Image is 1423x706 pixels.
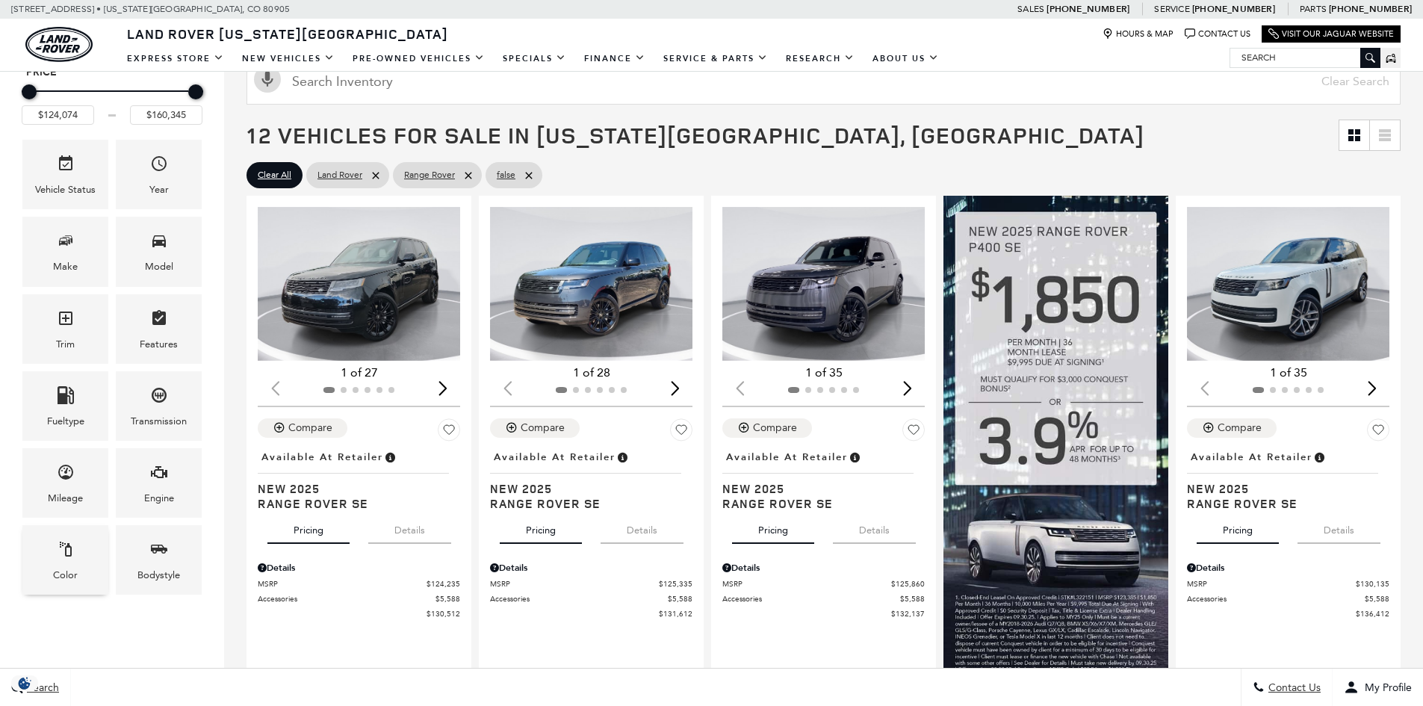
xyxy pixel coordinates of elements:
div: TransmissionTransmission [116,371,202,441]
button: Save Vehicle [670,418,692,447]
span: Make [57,228,75,258]
div: Compare [1218,421,1262,435]
div: Bodystyle [137,567,180,583]
div: Make [53,258,78,275]
div: Year [149,182,169,198]
span: Vehicle is in stock and ready for immediate delivery. Due to demand, availability is subject to c... [1312,449,1326,465]
h5: Price [26,66,198,79]
img: 2025 Land Rover Range Rover SE 1 [1187,207,1392,361]
span: Fueltype [57,383,75,413]
span: MSRP [1187,578,1356,589]
a: Service & Parts [654,46,777,72]
span: Vehicle [57,151,75,182]
span: $125,335 [659,578,692,589]
button: pricing tab [1197,511,1279,544]
a: New Vehicles [233,46,344,72]
div: Vehicle Status [35,182,96,198]
div: Next slide [897,372,917,405]
a: $136,412 [1187,608,1389,619]
span: Vehicle is in stock and ready for immediate delivery. Due to demand, availability is subject to c... [616,449,629,465]
div: Pricing Details - Range Rover SE [490,561,692,575]
a: MSRP $125,860 [722,578,925,589]
span: 12 Vehicles for Sale in [US_STATE][GEOGRAPHIC_DATA], [GEOGRAPHIC_DATA] [247,120,1144,150]
span: Range Rover SE [490,496,681,511]
button: Save Vehicle [438,418,460,447]
span: My Profile [1359,681,1412,694]
div: 1 / 2 [1187,207,1392,361]
svg: Click to toggle on voice search [254,66,281,93]
a: Accessories $5,588 [258,593,460,604]
div: Price [22,79,202,125]
a: land-rover [25,27,93,62]
a: Pre-Owned Vehicles [344,46,494,72]
div: Features [140,336,178,353]
div: Color [53,567,78,583]
span: $5,588 [435,593,460,604]
span: Available at Retailer [1191,449,1312,465]
span: $5,588 [1365,593,1389,604]
img: Land Rover [25,27,93,62]
div: Engine [144,490,174,507]
span: Parts [1300,4,1327,14]
span: $125,860 [891,578,925,589]
span: Accessories [722,593,900,604]
div: Maximum Price [188,84,203,99]
button: pricing tab [732,511,814,544]
a: Research [777,46,864,72]
a: Contact Us [1185,28,1250,40]
span: Color [57,536,75,567]
input: Search Inventory [247,58,1401,105]
span: Features [150,306,168,336]
img: 2025 Land Rover Range Rover SE 1 [722,207,927,361]
span: Vehicle is in stock and ready for immediate delivery. Due to demand, availability is subject to c... [383,449,397,465]
span: Range Rover SE [258,496,449,511]
div: YearYear [116,140,202,209]
span: New 2025 [258,481,449,496]
div: 1 / 2 [490,207,695,361]
span: Range Rover [404,166,455,185]
a: [STREET_ADDRESS] • [US_STATE][GEOGRAPHIC_DATA], CO 80905 [11,4,290,14]
span: Available at Retailer [726,449,848,465]
button: Save Vehicle [902,418,925,447]
button: pricing tab [500,511,582,544]
span: $124,235 [427,578,460,589]
div: FueltypeFueltype [22,371,108,441]
a: [PHONE_NUMBER] [1192,3,1275,15]
span: Available at Retailer [261,449,383,465]
span: MSRP [490,578,659,589]
span: New 2025 [722,481,914,496]
a: Hours & Map [1103,28,1174,40]
a: Accessories $5,588 [1187,593,1389,604]
div: Model [145,258,173,275]
nav: Main Navigation [118,46,948,72]
a: Visit Our Jaguar Website [1268,28,1394,40]
span: Accessories [258,593,435,604]
div: MileageMileage [22,448,108,518]
div: Compare [288,421,332,435]
button: pricing tab [267,511,350,544]
span: MSRP [258,578,427,589]
button: Save Vehicle [1367,418,1389,447]
div: Fueltype [47,413,84,430]
span: $5,588 [900,593,925,604]
span: Contact Us [1265,681,1321,694]
div: Mileage [48,490,83,507]
button: Compare Vehicle [722,418,812,438]
span: Mileage [57,459,75,490]
div: BodystyleBodystyle [116,525,202,595]
button: Open user profile menu [1333,669,1423,706]
button: details tab [368,511,451,544]
span: Transmission [150,383,168,413]
div: Pricing Details - Range Rover SE [1187,561,1389,575]
div: Minimum Price [22,84,37,99]
div: 1 of 27 [258,365,460,381]
span: Engine [150,459,168,490]
input: Maximum [130,105,202,125]
span: Sales [1017,4,1044,14]
span: Land Rover [US_STATE][GEOGRAPHIC_DATA] [127,25,448,43]
img: 2025 Land Rover Range Rover SE 1 [490,207,695,361]
div: 1 of 35 [722,365,925,381]
span: Bodystyle [150,536,168,567]
span: false [497,166,515,185]
div: 1 / 2 [258,207,462,361]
